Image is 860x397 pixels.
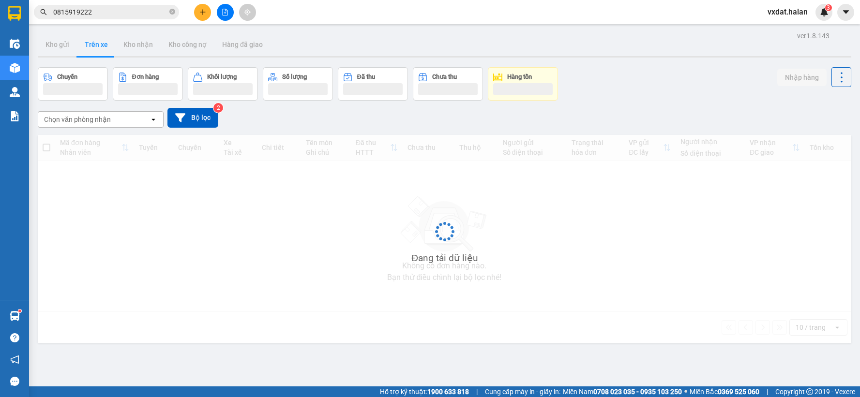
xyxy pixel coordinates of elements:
span: Cung cấp máy in - giấy in: [485,386,560,397]
button: aim [239,4,256,21]
span: ⚪️ [684,390,687,394]
button: Hàng tồn [488,67,558,101]
img: warehouse-icon [10,311,20,321]
span: Miền Bắc [690,386,759,397]
div: Số lượng [282,74,307,80]
div: Đơn hàng [132,74,159,80]
span: close-circle [169,9,175,15]
span: close-circle [169,8,175,17]
button: caret-down [837,4,854,21]
span: Hỗ trợ kỹ thuật: [380,386,469,397]
span: vxdat.halan [760,6,815,18]
input: Tìm tên, số ĐT hoặc mã đơn [53,7,167,17]
strong: 0369 525 060 [718,388,759,396]
button: Đã thu [338,67,408,101]
sup: 1 [18,309,21,312]
button: Bộ lọc [167,108,218,128]
span: plus [199,9,206,15]
button: file-add [217,4,234,21]
img: solution-icon [10,111,20,121]
svg: open [150,116,157,123]
strong: 1900 633 818 [427,388,469,396]
span: question-circle [10,333,19,342]
div: ver 1.8.143 [797,30,830,41]
button: plus [194,4,211,21]
sup: 2 [213,103,223,113]
span: caret-down [842,8,850,16]
span: notification [10,355,19,364]
img: logo-vxr [8,6,21,21]
span: message [10,377,19,386]
button: Đơn hàng [113,67,183,101]
button: Hàng đã giao [214,33,271,56]
button: Nhập hàng [777,69,827,86]
img: icon-new-feature [820,8,829,16]
button: Trên xe [77,33,116,56]
img: warehouse-icon [10,63,20,73]
strong: 0708 023 035 - 0935 103 250 [593,388,682,396]
sup: 3 [825,4,832,11]
span: search [40,9,47,15]
button: Kho nhận [116,33,161,56]
button: Kho gửi [38,33,77,56]
span: aim [244,9,251,15]
button: Khối lượng [188,67,258,101]
button: Số lượng [263,67,333,101]
span: file-add [222,9,228,15]
div: Chưa thu [432,74,457,80]
div: Đang tải dữ liệu [411,251,478,265]
span: copyright [806,388,813,395]
button: Chuyến [38,67,108,101]
div: Chuyến [57,74,77,80]
span: | [476,386,478,397]
span: 3 [827,4,830,11]
span: | [767,386,768,397]
button: Kho công nợ [161,33,214,56]
div: Hàng tồn [507,74,532,80]
img: warehouse-icon [10,39,20,49]
div: Khối lượng [207,74,237,80]
div: Chọn văn phòng nhận [44,115,111,124]
img: warehouse-icon [10,87,20,97]
button: Chưa thu [413,67,483,101]
span: Miền Nam [563,386,682,397]
div: Đã thu [357,74,375,80]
